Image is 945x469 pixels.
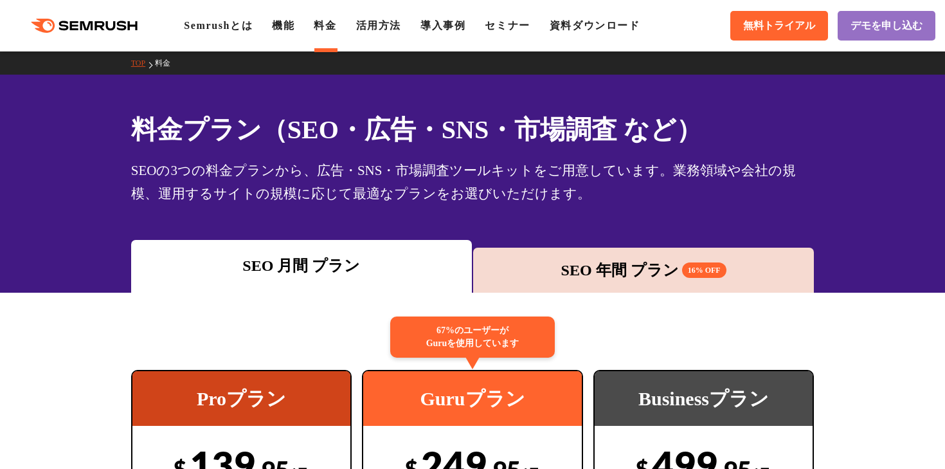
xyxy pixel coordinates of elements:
[138,254,465,277] div: SEO 月間 プラン
[485,20,530,31] a: セミナー
[550,20,640,31] a: 資料ダウンロード
[480,259,807,282] div: SEO 年間 プラン
[595,371,813,426] div: Businessプラン
[420,20,465,31] a: 導入事例
[356,20,401,31] a: 活用方法
[184,20,253,31] a: Semrushとは
[743,19,815,33] span: 無料トライアル
[363,371,582,426] div: Guruプラン
[314,20,336,31] a: 料金
[131,111,815,149] h1: 料金プラン（SEO・広告・SNS・市場調査 など）
[132,371,351,426] div: Proプラン
[730,11,828,41] a: 無料トライアル
[838,11,935,41] a: デモを申し込む
[272,20,294,31] a: 機能
[851,19,923,33] span: デモを申し込む
[682,262,726,278] span: 16% OFF
[155,59,180,68] a: 料金
[131,59,155,68] a: TOP
[390,317,555,358] div: 67%のユーザーが Guruを使用しています
[131,159,815,205] div: SEOの3つの料金プランから、広告・SNS・市場調査ツールキットをご用意しています。業務領域や会社の規模、運用するサイトの規模に応じて最適なプランをお選びいただけます。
